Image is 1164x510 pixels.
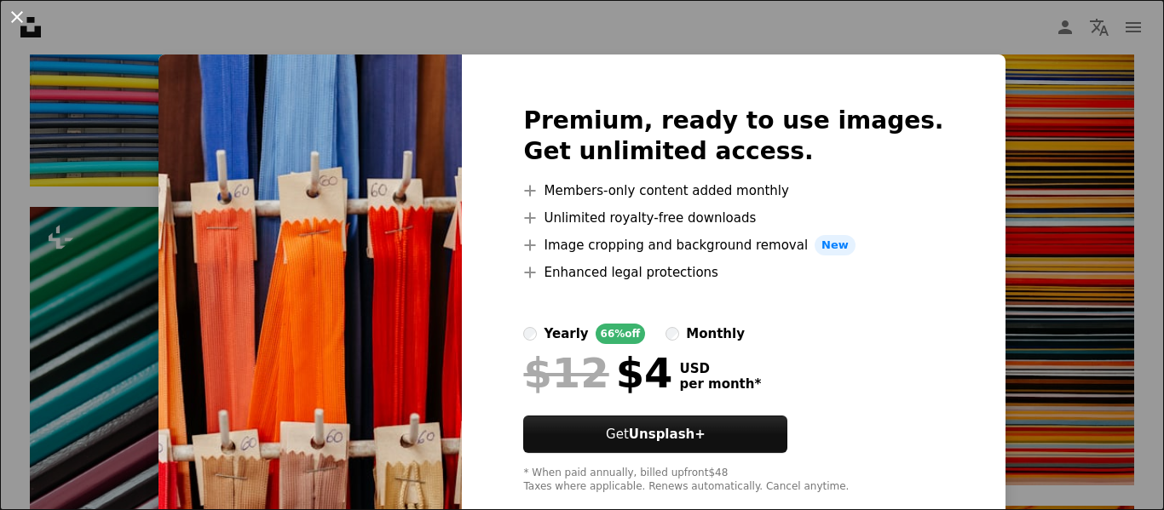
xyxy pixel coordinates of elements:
[523,327,537,341] input: yearly66%off
[523,351,672,395] div: $4
[523,467,943,494] div: * When paid annually, billed upfront $48 Taxes where applicable. Renews automatically. Cancel any...
[523,181,943,201] li: Members-only content added monthly
[679,376,761,392] span: per month *
[679,361,761,376] span: USD
[523,208,943,228] li: Unlimited royalty-free downloads
[815,235,856,255] span: New
[544,324,588,344] div: yearly
[686,324,745,344] div: monthly
[523,106,943,167] h2: Premium, ready to use images. Get unlimited access.
[629,427,706,442] strong: Unsplash+
[523,262,943,283] li: Enhanced legal protections
[523,351,608,395] span: $12
[596,324,646,344] div: 66% off
[523,235,943,255] li: Image cropping and background removal
[523,415,787,453] button: GetUnsplash+
[666,327,679,341] input: monthly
